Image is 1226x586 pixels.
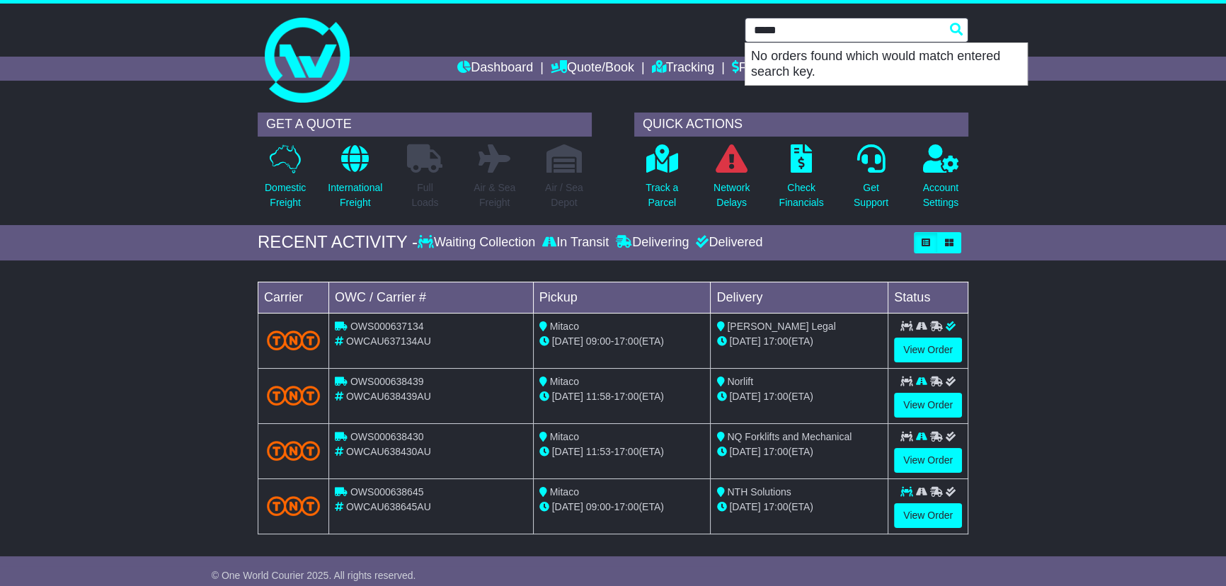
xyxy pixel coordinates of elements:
[645,144,679,218] a: Track aParcel
[552,335,583,347] span: [DATE]
[614,335,638,347] span: 17:00
[713,144,750,218] a: NetworkDelays
[350,376,424,387] span: OWS000638439
[350,486,424,498] span: OWS000638645
[346,446,431,457] span: OWCAU638430AU
[732,57,796,81] a: Financials
[586,391,611,402] span: 11:58
[779,180,824,210] p: Check Financials
[212,570,416,581] span: © One World Courier 2025. All rights reserved.
[612,235,692,251] div: Delivering
[763,391,788,402] span: 17:00
[763,501,788,512] span: 17:00
[727,321,835,332] span: [PERSON_NAME] Legal
[634,113,968,137] div: QUICK ACTIONS
[586,446,611,457] span: 11:53
[652,57,714,81] a: Tracking
[894,503,962,528] a: View Order
[729,335,760,347] span: [DATE]
[258,282,329,313] td: Carrier
[267,386,320,405] img: TNT_Domestic.png
[614,446,638,457] span: 17:00
[539,235,612,251] div: In Transit
[614,391,638,402] span: 17:00
[327,144,383,218] a: InternationalFreight
[716,389,882,404] div: (ETA)
[692,235,762,251] div: Delivered
[586,501,611,512] span: 09:00
[539,444,705,459] div: - (ETA)
[551,57,634,81] a: Quote/Book
[888,282,968,313] td: Status
[716,334,882,349] div: (ETA)
[727,431,852,442] span: NQ Forklifts and Mechanical
[552,501,583,512] span: [DATE]
[923,180,959,210] p: Account Settings
[533,282,711,313] td: Pickup
[539,500,705,515] div: - (ETA)
[716,444,882,459] div: (ETA)
[763,335,788,347] span: 17:00
[894,393,962,418] a: View Order
[550,376,579,387] span: Mitaco
[264,144,306,218] a: DomesticFreight
[727,376,753,387] span: Norlift
[716,500,882,515] div: (ETA)
[545,180,583,210] p: Air / Sea Depot
[267,441,320,460] img: TNT_Domestic.png
[346,391,431,402] span: OWCAU638439AU
[346,501,431,512] span: OWCAU638645AU
[328,180,382,210] p: International Freight
[854,180,888,210] p: Get Support
[646,180,678,210] p: Track a Parcel
[265,180,306,210] p: Domestic Freight
[267,496,320,515] img: TNT_Domestic.png
[853,144,889,218] a: GetSupport
[550,321,579,332] span: Mitaco
[763,446,788,457] span: 17:00
[539,389,705,404] div: - (ETA)
[729,501,760,512] span: [DATE]
[457,57,533,81] a: Dashboard
[614,501,638,512] span: 17:00
[474,180,515,210] p: Air & Sea Freight
[922,144,960,218] a: AccountSettings
[729,391,760,402] span: [DATE]
[714,180,750,210] p: Network Delays
[894,338,962,362] a: View Order
[539,334,705,349] div: - (ETA)
[350,321,424,332] span: OWS000637134
[258,232,418,253] div: RECENT ACTIVITY -
[550,486,579,498] span: Mitaco
[552,446,583,457] span: [DATE]
[729,446,760,457] span: [DATE]
[418,235,539,251] div: Waiting Collection
[550,431,579,442] span: Mitaco
[552,391,583,402] span: [DATE]
[779,144,825,218] a: CheckFinancials
[350,431,424,442] span: OWS000638430
[258,113,592,137] div: GET A QUOTE
[894,448,962,473] a: View Order
[727,486,791,498] span: NTH Solutions
[258,563,968,584] div: FROM OUR SUPPORT
[329,282,534,313] td: OWC / Carrier #
[711,282,888,313] td: Delivery
[586,335,611,347] span: 09:00
[745,43,1027,85] p: No orders found which would match entered search key.
[346,335,431,347] span: OWCAU637134AU
[407,180,442,210] p: Full Loads
[267,331,320,350] img: TNT_Domestic.png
